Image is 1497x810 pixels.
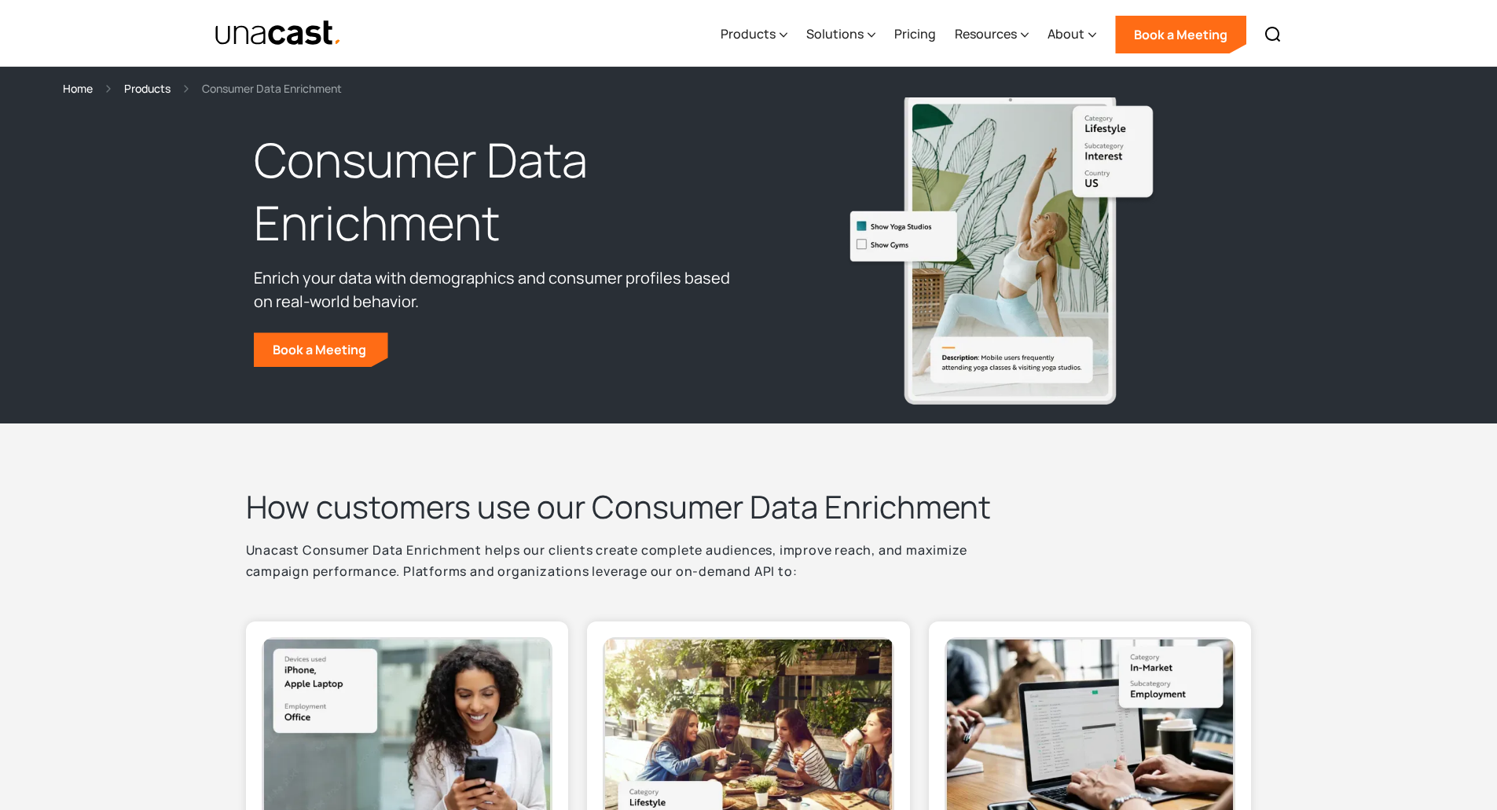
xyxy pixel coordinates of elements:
[202,79,342,97] div: Consumer Data Enrichment
[721,2,787,67] div: Products
[955,2,1029,67] div: Resources
[806,24,864,43] div: Solutions
[894,2,936,67] a: Pricing
[721,24,776,43] div: Products
[1115,16,1246,53] a: Book a Meeting
[254,129,741,255] h1: Consumer Data Enrichment
[246,540,1032,603] p: Unacast Consumer Data Enrichment helps our clients create complete audiences, improve reach, and ...
[215,20,343,47] a: home
[955,24,1017,43] div: Resources
[246,486,1032,527] h2: How customers use our Consumer Data Enrichment
[1048,2,1096,67] div: About
[63,79,93,97] a: Home
[254,332,388,367] a: Book a Meeting
[254,266,741,313] p: Enrich your data with demographics and consumer profiles based on real-world behavior.
[1264,25,1282,44] img: Search icon
[806,2,875,67] div: Solutions
[124,79,171,97] a: Products
[843,91,1158,404] img: Mobile users frequently attending yoga classes & visiting yoga studios
[215,20,343,47] img: Unacast text logo
[1048,24,1084,43] div: About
